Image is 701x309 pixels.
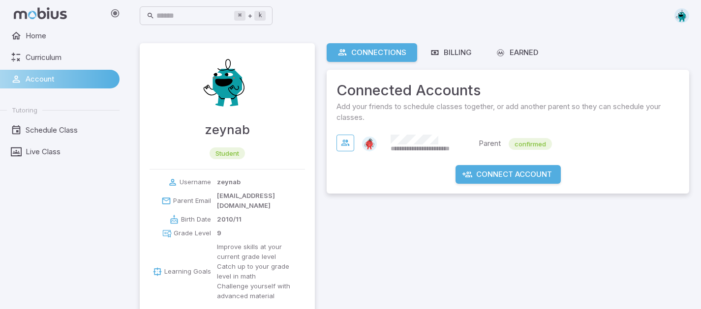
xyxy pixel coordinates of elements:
[336,101,679,123] span: Add your friends to schedule classes together, or add another parent so they can schedule your cl...
[217,215,242,225] p: 2010/11
[164,267,211,277] p: Learning Goals
[254,11,266,21] kbd: k
[26,146,113,157] span: Live Class
[26,52,113,63] span: Curriculum
[217,242,305,262] p: Improve skills at your current grade level
[210,148,245,158] span: student
[26,74,113,84] span: Account
[217,281,305,301] p: Challenge yourself with advanced material
[26,30,113,41] span: Home
[198,53,257,112] img: zeynab
[12,106,37,114] span: Tutoring
[479,138,501,150] p: Parent
[174,228,211,238] p: Grade Level
[234,11,245,21] kbd: ⌘
[180,177,211,187] p: Username
[674,8,689,23] img: octagon.svg
[430,47,472,58] div: Billing
[509,139,552,149] span: confirmed
[336,135,354,151] button: View Connection
[337,47,406,58] div: Connections
[362,137,377,151] img: circle.svg
[217,177,241,187] p: zeynab
[173,196,211,206] p: Parent Email
[234,10,266,22] div: +
[336,80,679,101] span: Connected Accounts
[217,228,221,238] p: 9
[181,215,211,225] p: Birth Date
[26,125,113,136] span: Schedule Class
[205,120,250,140] h4: zeynab
[217,262,305,281] p: Catch up to your grade level in math
[456,165,561,184] button: Connect Account
[217,191,305,211] p: [EMAIL_ADDRESS][DOMAIN_NAME]
[495,47,538,58] div: Earned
